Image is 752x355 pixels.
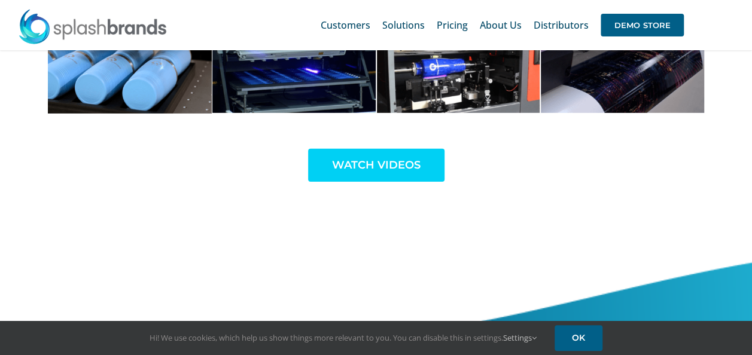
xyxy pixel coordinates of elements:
[150,332,537,343] span: Hi! We use cookies, which help us show things more relevant to you. You can disable this in setti...
[18,8,168,44] img: SplashBrands.com Logo
[437,20,468,30] span: Pricing
[321,6,370,44] a: Customers
[534,20,589,30] span: Distributors
[534,6,589,44] a: Distributors
[321,20,370,30] span: Customers
[382,20,425,30] span: Solutions
[555,325,602,351] a: OK
[480,20,522,30] span: About Us
[332,159,421,172] span: WATCH VIDEOS
[601,6,684,44] a: DEMO STORE
[321,6,684,44] nav: Main Menu Sticky
[437,6,468,44] a: Pricing
[601,14,684,36] span: DEMO STORE
[503,332,537,343] a: Settings
[308,149,444,182] a: WATCH VIDEOS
